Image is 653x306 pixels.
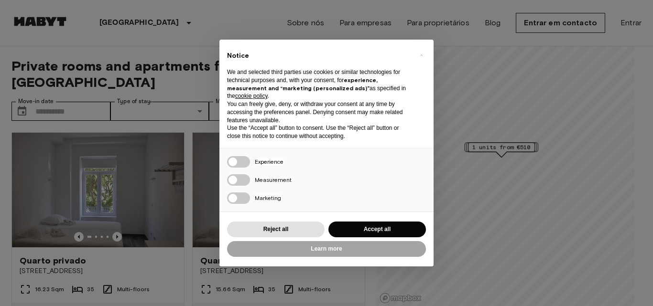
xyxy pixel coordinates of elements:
[255,176,292,183] span: Measurement
[255,158,283,165] span: Experience
[227,241,426,257] button: Learn more
[414,47,429,63] button: Close this notice
[227,100,411,124] p: You can freely give, deny, or withdraw your consent at any time by accessing the preferences pane...
[227,68,411,100] p: We and selected third parties use cookies or similar technologies for technical purposes and, wit...
[420,49,423,61] span: ×
[255,194,281,201] span: Marketing
[227,76,378,92] strong: experience, measurement and “marketing (personalized ads)”
[328,222,426,237] button: Accept all
[235,93,268,99] a: cookie policy
[227,222,325,237] button: Reject all
[227,51,411,61] h2: Notice
[227,124,411,140] p: Use the “Accept all” button to consent. Use the “Reject all” button or close this notice to conti...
